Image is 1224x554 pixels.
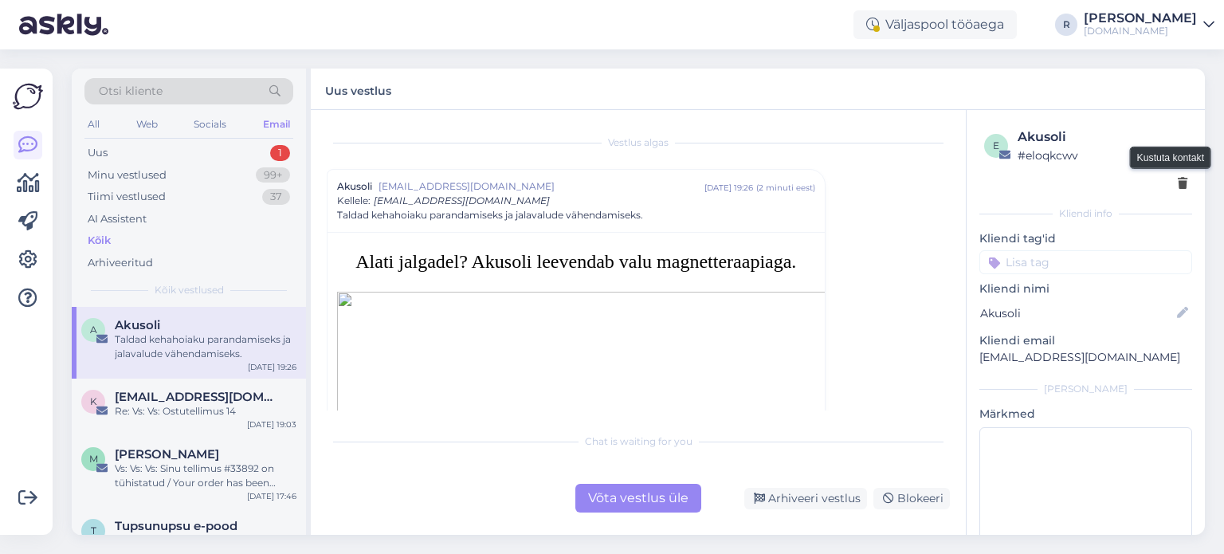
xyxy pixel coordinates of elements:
div: [DATE] 17:46 [247,490,296,502]
div: [DATE] 19:03 [247,418,296,430]
span: T [91,525,96,536]
div: Blokeeri [873,488,950,509]
input: Lisa nimi [980,305,1174,322]
div: 37 [262,189,290,205]
small: Kustuta kontakt [1137,150,1204,164]
div: Tagastusvorm "33807" [115,533,296,548]
div: Võta vestlus üle [575,484,701,513]
p: Kliendi email [979,332,1192,349]
span: Otsi kliente [99,83,163,100]
div: Taldad kehahoiaku parandamiseks ja jalavalude vähendamiseks. [115,332,296,361]
label: Uus vestlus [325,78,391,100]
div: # eloqkcwv [1018,147,1187,164]
div: Akusoli [1018,128,1187,147]
div: Vs: Vs: Vs: Sinu tellimus #33892 on tühistatud / Your order has been cancelled [115,462,296,490]
div: Email [260,114,293,135]
span: Akusoli [337,179,372,194]
span: [EMAIL_ADDRESS][DOMAIN_NAME] [374,194,550,206]
a: Alati jalgadel? Akusoli leevendab valu magnetteraapiaga. [355,251,796,272]
p: Kliendi tag'id [979,230,1192,247]
span: Akusoli [115,318,160,332]
img: Askly Logo [13,81,43,112]
div: Kõik [88,233,111,249]
div: Re: Vs: Vs: Ostutellimus 14 [115,404,296,418]
span: e [993,139,999,151]
div: AI Assistent [88,211,147,227]
span: Marju P. [115,447,219,462]
span: Taldad kehahoiaku parandamiseks ja jalavalude vähendamiseks. [337,208,643,222]
p: Kliendi nimi [979,281,1192,297]
span: Kõik vestlused [155,283,224,297]
span: Kellele : [337,194,371,206]
input: Lisa tag [979,250,1192,274]
div: Arhiveeri vestlus [744,488,867,509]
div: [PERSON_NAME] [1084,12,1197,25]
div: Uus [88,145,108,161]
span: kaupo@kollanetahvel.ee [115,390,280,404]
span: M [89,453,98,465]
div: Arhiveeritud [88,255,153,271]
span: A [90,324,97,336]
span: Tupsunupsu e-pood [115,519,237,533]
div: Väljaspool tööaega [853,10,1017,39]
div: Web [133,114,161,135]
div: 99+ [256,167,290,183]
a: [PERSON_NAME][DOMAIN_NAME] [1084,12,1214,37]
div: [DATE] 19:26 [704,182,753,194]
div: [DATE] 19:26 [248,361,296,373]
div: Minu vestlused [88,167,167,183]
div: ( 2 minuti eest ) [756,182,815,194]
div: All [84,114,103,135]
div: Socials [190,114,229,135]
div: [PERSON_NAME] [979,382,1192,396]
p: Märkmed [979,406,1192,422]
div: Kliendi info [979,206,1192,221]
div: R [1055,14,1077,36]
p: [EMAIL_ADDRESS][DOMAIN_NAME] [979,349,1192,366]
span: [EMAIL_ADDRESS][DOMAIN_NAME] [379,179,704,194]
span: k [90,395,97,407]
div: Vestlus algas [327,136,950,150]
div: 1 [270,145,290,161]
div: [DOMAIN_NAME] [1084,25,1197,37]
div: Chat is waiting for you [327,434,950,449]
div: Tiimi vestlused [88,189,166,205]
